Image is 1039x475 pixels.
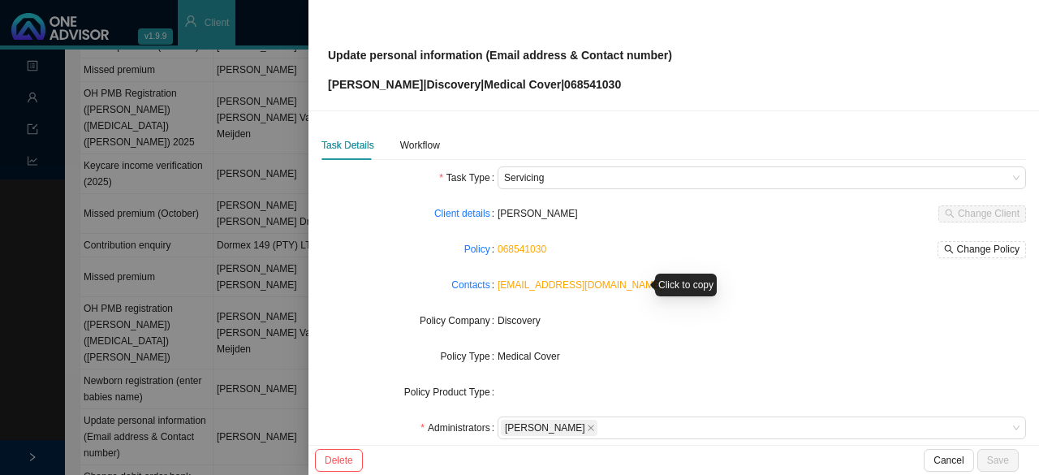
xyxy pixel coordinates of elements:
[315,449,363,472] button: Delete
[321,137,374,153] div: Task Details
[426,78,481,91] span: Discovery
[938,205,1026,222] button: Change Client
[933,452,964,469] span: Cancel
[498,279,662,291] a: [EMAIL_ADDRESS][DOMAIN_NAME]
[420,309,498,332] label: Policy Company
[498,351,560,362] span: Medical Cover
[957,241,1020,257] span: Change Policy
[498,315,541,326] span: Discovery
[505,421,585,435] span: [PERSON_NAME]
[400,137,440,153] div: Workflow
[498,244,546,255] a: 068541030
[420,417,498,439] label: Administrators
[587,424,595,432] span: close
[504,167,1020,188] span: Servicing
[464,241,490,257] a: Policy
[328,76,672,93] p: [PERSON_NAME] | | | 068541030
[451,277,489,293] a: Contacts
[325,452,353,469] span: Delete
[484,78,561,91] span: Medical Cover
[977,449,1019,472] button: Save
[501,420,597,436] span: Sarah-Lee Clements
[434,205,490,222] a: Client details
[924,449,973,472] button: Cancel
[498,208,578,219] span: [PERSON_NAME]
[655,274,717,296] div: Click to copy
[938,241,1026,258] button: Change Policy
[404,381,498,404] label: Policy Product Type
[441,345,498,368] label: Policy Type
[328,46,672,64] p: Update personal information (Email address & Contact number)
[439,166,498,189] label: Task Type
[944,244,954,254] span: search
